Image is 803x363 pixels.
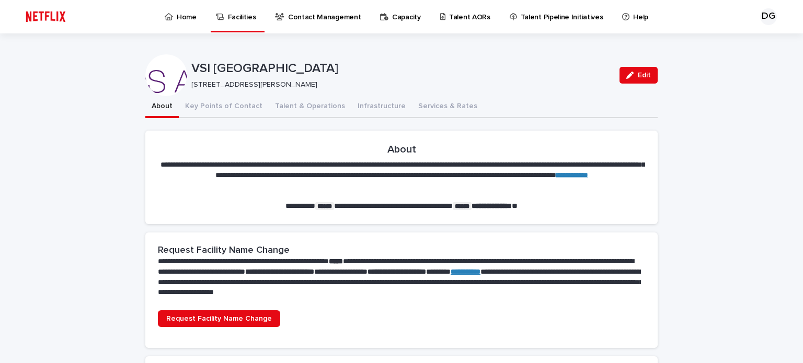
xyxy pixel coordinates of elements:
h2: Request Facility Name Change [158,245,290,256]
button: About [145,96,179,118]
span: Edit [638,72,651,79]
p: [STREET_ADDRESS][PERSON_NAME] [191,80,607,89]
button: Key Points of Contact [179,96,269,118]
button: Edit [620,67,658,84]
p: VSI [GEOGRAPHIC_DATA] [191,61,611,76]
h2: About [387,143,416,156]
button: Infrastructure [351,96,412,118]
img: ifQbXi3ZQGMSEF7WDB7W [21,6,71,27]
div: DG [760,8,777,25]
a: Request Facility Name Change [158,310,280,327]
button: Services & Rates [412,96,484,118]
button: Talent & Operations [269,96,351,118]
span: Request Facility Name Change [166,315,272,322]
